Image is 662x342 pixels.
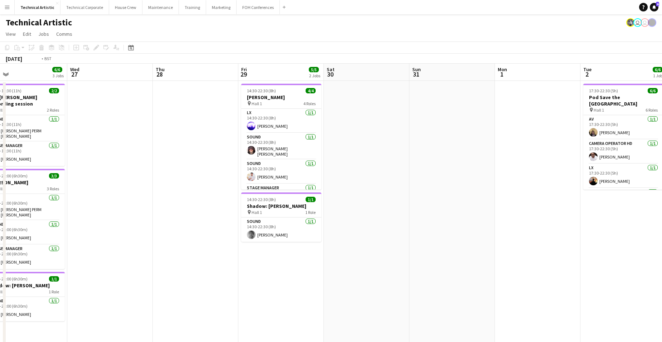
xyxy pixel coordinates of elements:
span: 2 [582,70,592,78]
span: 3/3 [49,173,59,179]
div: 2 Jobs [309,73,320,78]
button: Technical Artistic [15,0,60,14]
span: 14:30-22:30 (8h) [247,197,276,202]
button: Training [179,0,206,14]
app-user-avatar: Abby Hubbard [633,18,642,27]
h1: Technical Artistic [6,17,72,28]
span: 30 [326,70,335,78]
span: Tue [583,66,592,73]
app-card-role: Stage Manager1/1 [241,184,321,208]
app-card-role: Sound1/114:30-22:30 (8h)[PERSON_NAME] [241,160,321,184]
app-card-role: Sound1/114:30-22:30 (8h)[PERSON_NAME] [PERSON_NAME] [241,133,321,160]
button: FOH Conferences [237,0,280,14]
h3: Shadow: [PERSON_NAME] [241,203,321,209]
a: Comms [53,29,75,39]
span: 6/6 [52,67,62,72]
span: Sat [327,66,335,73]
span: Jobs [38,31,49,37]
a: Jobs [35,29,52,39]
button: House Crew [109,0,142,14]
div: 3 Jobs [53,73,64,78]
span: 6/6 [648,88,658,93]
span: 4 Roles [303,101,316,106]
app-card-role: LX1/114:30-22:30 (8h)[PERSON_NAME] [241,109,321,133]
span: Hall 1 [594,107,604,113]
span: 1 [497,70,507,78]
span: Hall 1 [252,210,262,215]
span: Fri [241,66,247,73]
span: 1 Role [305,210,316,215]
span: Mon [498,66,507,73]
app-card-role: Sound1/114:30-22:30 (8h)[PERSON_NAME] [241,218,321,242]
span: 31 [411,70,421,78]
span: 5/5 [309,67,319,72]
span: 28 [155,70,165,78]
span: 29 [240,70,247,78]
span: Wed [70,66,79,73]
span: Edit [23,31,31,37]
span: 4 [656,2,659,6]
app-user-avatar: Gabrielle Barr [648,18,656,27]
span: 2 Roles [47,107,59,113]
a: 4 [650,3,658,11]
app-user-avatar: Krisztian PERM Vass [626,18,635,27]
button: Technical Corporate [60,0,109,14]
span: 1 Role [49,289,59,294]
span: 3 Roles [47,186,59,191]
span: 1/1 [49,276,59,282]
div: BST [44,56,52,61]
app-job-card: 14:30-22:30 (8h)4/4[PERSON_NAME] Hall 14 RolesLX1/114:30-22:30 (8h)[PERSON_NAME]Sound1/114:30-22:... [241,84,321,190]
span: 6 Roles [646,107,658,113]
app-job-card: 14:30-22:30 (8h)1/1Shadow: [PERSON_NAME] Hall 11 RoleSound1/114:30-22:30 (8h)[PERSON_NAME] [241,192,321,242]
span: Thu [156,66,165,73]
a: Edit [20,29,34,39]
span: 4/4 [306,88,316,93]
span: 14:30-22:30 (8h) [247,88,276,93]
div: [DATE] [6,55,22,62]
span: Comms [56,31,72,37]
h3: [PERSON_NAME] [241,94,321,101]
span: Hall 1 [252,101,262,106]
app-user-avatar: Liveforce Admin [641,18,649,27]
span: 1/1 [306,197,316,202]
span: 2/2 [49,88,59,93]
span: View [6,31,16,37]
span: Sun [412,66,421,73]
a: View [3,29,19,39]
button: Marketing [206,0,237,14]
span: 17:30-22:30 (5h) [589,88,618,93]
span: 27 [69,70,79,78]
button: Maintenance [142,0,179,14]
